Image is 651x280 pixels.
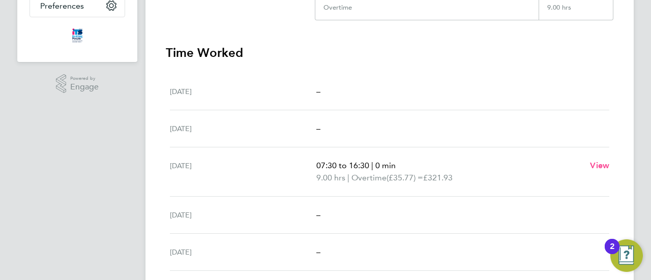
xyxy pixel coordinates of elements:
h3: Time Worked [166,45,613,61]
span: Powered by [70,74,99,83]
div: Overtime [323,4,352,12]
span: View [590,161,609,170]
div: [DATE] [170,85,316,98]
button: Open Resource Center, 2 new notifications [610,239,643,272]
span: | [347,173,349,182]
div: [DATE] [170,246,316,258]
span: Overtime [351,172,387,184]
div: [DATE] [170,122,316,135]
span: 0 min [375,161,396,170]
span: – [316,86,320,96]
span: (£35.77) = [387,173,423,182]
span: 07:30 to 16:30 [316,161,369,170]
a: Powered byEngage [56,74,99,94]
a: View [590,160,609,172]
span: | [371,161,373,170]
div: 2 [610,246,614,260]
div: [DATE] [170,209,316,221]
span: – [316,123,320,133]
span: 9.00 hrs [316,173,345,182]
span: Preferences [40,1,84,11]
div: [DATE] [170,160,316,184]
span: £321.93 [423,173,453,182]
img: itsconstruction-logo-retina.png [70,27,84,44]
div: 9.00 hrs [539,4,613,20]
a: Go to home page [29,27,125,44]
span: – [316,247,320,257]
span: Engage [70,83,99,91]
span: – [316,210,320,220]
